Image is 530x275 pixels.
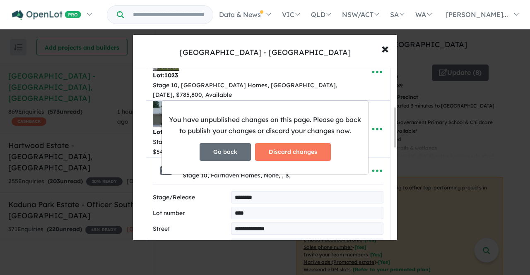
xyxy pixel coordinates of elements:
[255,143,331,161] button: Discard changes
[200,143,251,161] button: Go back
[169,114,361,136] p: You have unpublished changes on this page. Please go back to publish your changes or discard your...
[446,10,508,19] span: [PERSON_NAME]...
[125,6,211,24] input: Try estate name, suburb, builder or developer
[12,10,81,20] img: Openlot PRO Logo White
